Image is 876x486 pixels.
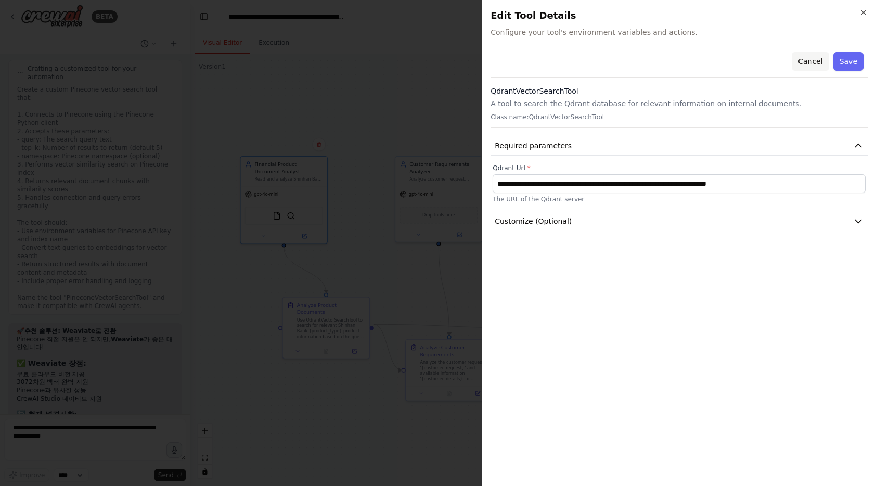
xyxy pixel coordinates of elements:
[493,195,866,203] p: The URL of the Qdrant server
[491,86,868,96] h3: QdrantVectorSearchTool
[833,52,864,71] button: Save
[491,98,868,109] p: A tool to search the Qdrant database for relevant information on internal documents.
[491,136,868,156] button: Required parameters
[491,212,868,231] button: Customize (Optional)
[495,216,572,226] span: Customize (Optional)
[493,164,866,172] label: Qdrant Url
[491,113,868,121] p: Class name: QdrantVectorSearchTool
[792,52,829,71] button: Cancel
[491,8,868,23] h2: Edit Tool Details
[491,27,868,37] span: Configure your tool's environment variables and actions.
[495,140,572,151] span: Required parameters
